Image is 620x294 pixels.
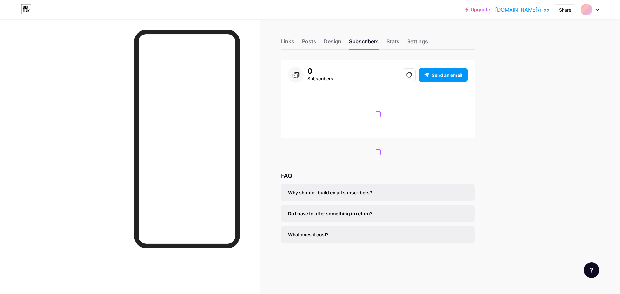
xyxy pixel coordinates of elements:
[288,210,373,217] span: Do I have to offer something in return?
[302,37,316,49] div: Posts
[307,75,333,83] div: Subscribers
[349,37,379,49] div: Subscribers
[281,171,475,180] div: FAQ
[281,37,294,49] div: Links
[407,37,428,49] div: Settings
[288,189,372,196] span: Why should I build email subscribers?
[559,6,571,13] div: Share
[288,231,329,238] span: What does it cost?
[432,72,462,78] span: Send an email
[495,6,550,14] a: [DOMAIN_NAME]/nixx
[465,7,490,12] a: Upgrade
[307,67,333,75] div: 0
[387,37,399,49] div: Stats
[324,37,341,49] div: Design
